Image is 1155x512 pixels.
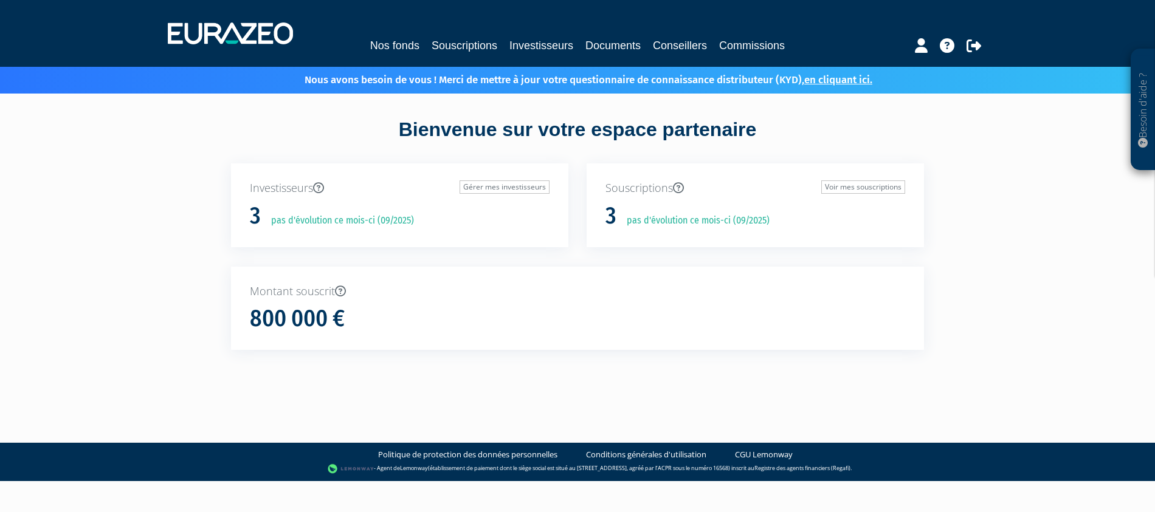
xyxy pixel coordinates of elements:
[400,465,428,473] a: Lemonway
[378,449,557,460] a: Politique de protection des données personnelles
[735,449,793,460] a: CGU Lemonway
[618,214,770,228] p: pas d'évolution ce mois-ci (09/2025)
[585,37,641,54] a: Documents
[605,203,616,229] h1: 3
[804,73,872,86] a: en cliquant ici.
[250,180,550,196] p: Investisseurs
[719,37,785,54] a: Commissions
[509,37,573,54] a: Investisseurs
[250,306,345,332] h1: 800 000 €
[821,180,905,194] a: Voir mes souscriptions
[432,37,497,54] a: Souscriptions
[250,284,905,299] p: Montant souscrit
[460,180,550,194] a: Gérer mes investisseurs
[370,37,419,54] a: Nos fonds
[250,203,261,229] h1: 3
[269,70,872,87] p: Nous avons besoin de vous ! Merci de mettre à jour votre questionnaire de connaissance distribute...
[1136,55,1150,165] p: Besoin d'aide ?
[586,449,706,460] a: Conditions générales d'utilisation
[328,463,374,475] img: logo-lemonway.png
[168,22,293,44] img: 1732889491-logotype_eurazeo_blanc_rvb.png
[605,180,905,196] p: Souscriptions
[754,465,850,473] a: Registre des agents financiers (Regafi)
[263,214,414,228] p: pas d'évolution ce mois-ci (09/2025)
[653,37,707,54] a: Conseillers
[12,463,1143,475] div: - Agent de (établissement de paiement dont le siège social est situé au [STREET_ADDRESS], agréé p...
[222,116,933,163] div: Bienvenue sur votre espace partenaire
